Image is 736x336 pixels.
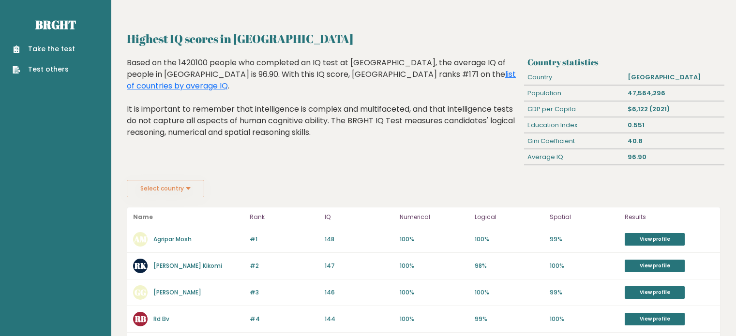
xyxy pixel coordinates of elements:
[625,286,685,299] a: View profile
[625,313,685,325] a: View profile
[624,149,724,165] div: 96.90
[134,234,147,245] text: AM
[35,17,76,32] a: Brght
[13,44,75,54] a: Take the test
[153,262,222,270] a: [PERSON_NAME] Kikomi
[475,288,544,297] p: 100%
[127,180,204,197] button: Select country
[524,70,624,85] div: Country
[325,235,394,244] p: 148
[250,288,319,297] p: #3
[127,57,520,153] div: Based on the 1420100 people who completed an IQ test at [GEOGRAPHIC_DATA], the average IQ of peop...
[524,86,624,101] div: Population
[134,260,147,271] text: RK
[524,102,624,117] div: GDP per Capita
[475,211,544,223] p: Logical
[475,315,544,323] p: 99%
[325,211,394,223] p: IQ
[524,149,624,165] div: Average IQ
[624,102,724,117] div: $6,122 (2021)
[153,288,201,296] a: [PERSON_NAME]
[135,313,146,324] text: RB
[135,287,146,298] text: GG
[325,288,394,297] p: 146
[325,262,394,270] p: 147
[250,262,319,270] p: #2
[550,315,619,323] p: 100%
[527,57,721,67] h3: Country statistics
[400,235,469,244] p: 100%
[625,211,714,223] p: Results
[624,117,724,133] div: 0.551
[550,235,619,244] p: 99%
[153,235,192,243] a: Agripar Mosh
[624,133,724,149] div: 40.8
[624,86,724,101] div: 47,564,296
[400,315,469,323] p: 100%
[127,30,721,47] h2: Highest IQ scores in [GEOGRAPHIC_DATA]
[524,117,624,133] div: Education Index
[325,315,394,323] p: 144
[400,211,469,223] p: Numerical
[153,315,169,323] a: Rd Bv
[127,69,516,91] a: list of countries by average IQ
[475,262,544,270] p: 98%
[133,213,153,221] b: Name
[625,233,685,246] a: View profile
[550,211,619,223] p: Spatial
[400,262,469,270] p: 100%
[13,64,75,74] a: Test others
[550,288,619,297] p: 99%
[250,315,319,323] p: #4
[624,70,724,85] div: [GEOGRAPHIC_DATA]
[400,288,469,297] p: 100%
[550,262,619,270] p: 100%
[250,235,319,244] p: #1
[524,133,624,149] div: Gini Coefficient
[625,260,685,272] a: View profile
[250,211,319,223] p: Rank
[475,235,544,244] p: 100%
